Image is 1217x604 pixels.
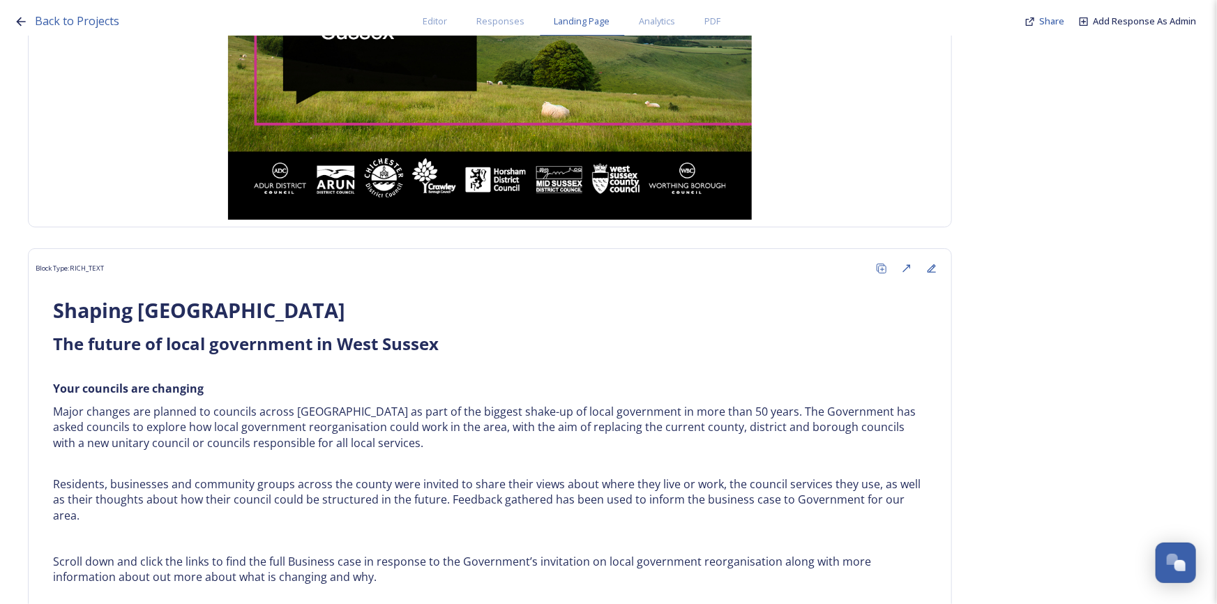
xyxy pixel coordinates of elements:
a: Back to Projects [35,13,119,30]
p: Scroll down and click the links to find the full Business case in response to the Government’s in... [53,554,927,585]
span: Analytics [640,15,676,28]
strong: Your councils are changing [53,381,204,396]
span: Responses [477,15,525,28]
p: Major changes are planned to councils across [GEOGRAPHIC_DATA] as part of the biggest shake-up of... [53,404,927,451]
button: Open Chat [1156,543,1196,583]
span: Landing Page [554,15,610,28]
span: PDF [705,15,721,28]
span: Block Type: RICH_TEXT [36,264,104,273]
span: Add Response As Admin [1093,15,1196,27]
p: Residents, businesses and community groups across the county were invited to share their views ab... [53,476,927,524]
span: Share [1039,15,1064,27]
span: Back to Projects [35,13,119,29]
span: Editor [423,15,448,28]
a: Add Response As Admin [1093,15,1196,28]
strong: The future of local government in West Sussex [53,332,439,355]
strong: Shaping [GEOGRAPHIC_DATA] [53,296,345,324]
